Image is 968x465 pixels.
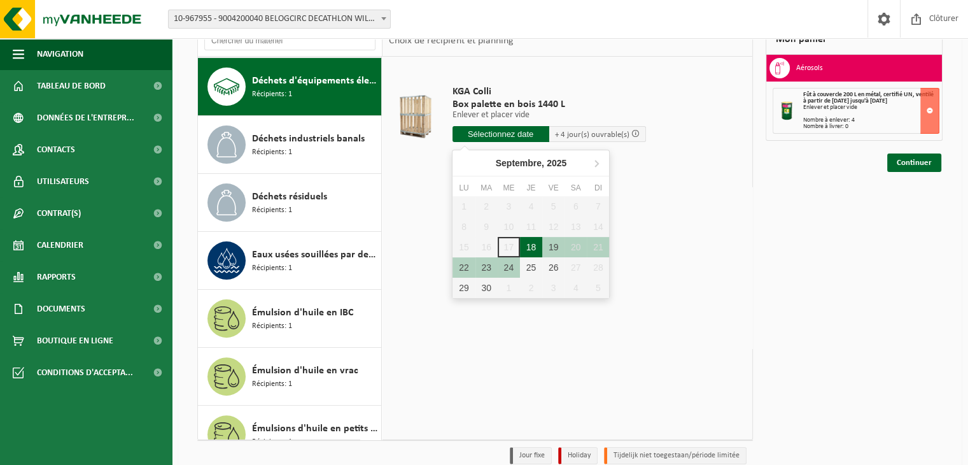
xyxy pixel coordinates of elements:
button: Déchets industriels banals Récipients: 1 [198,116,382,174]
div: Lu [452,182,475,194]
span: KGA Colli [452,85,646,98]
div: Di [587,182,609,194]
span: Récipients: 1 [252,147,292,159]
div: 1 [498,278,520,298]
span: Déchets résiduels [252,189,327,204]
span: Récipients: 1 [252,378,292,390]
button: Émulsion d'huile en IBC Récipients: 1 [198,290,382,348]
i: 2025 [547,159,566,168]
span: Récipients: 1 [252,89,292,101]
span: 10-967955 - 9004200040 BELOGCIRC DECATHLON WILLEBROEK - WILLEBROEK [169,10,390,28]
span: Contacts [37,134,75,166]
span: Émulsion d'huile en vrac [252,363,358,378]
span: Récipients: 1 [252,204,292,217]
div: Septembre, [491,153,572,173]
span: Contrat(s) [37,197,81,229]
div: 22 [452,257,475,278]
span: Données de l'entrepr... [37,102,134,134]
div: Ma [475,182,498,194]
span: 10-967955 - 9004200040 BELOGCIRC DECATHLON WILLEBROEK - WILLEBROEK [168,10,391,29]
button: Émulsions d'huile en petits emballages Récipients: 1 [198,406,382,464]
span: Eaux usées souillées par des produits dangereux [252,247,378,262]
div: 30 [475,278,498,298]
span: Box palette en bois 1440 L [452,98,646,111]
span: Boutique en ligne [37,325,113,357]
input: Chercher du matériel [204,31,375,50]
strong: à partir de [DATE] jusqu'à [DATE] [803,97,887,104]
span: Documents [37,293,85,325]
span: Récipients: 1 [252,436,292,448]
span: + 4 jour(s) ouvrable(s) [555,131,629,139]
div: Nombre à enlever: 4 [803,117,939,124]
span: Rapports [37,261,76,293]
div: 29 [452,278,475,298]
button: Eaux usées souillées par des produits dangereux Récipients: 1 [198,232,382,290]
div: 25 [520,257,542,278]
h3: Aérosols [796,58,823,78]
span: Émulsion d'huile en IBC [252,305,353,320]
span: Navigation [37,38,83,70]
div: 26 [542,257,565,278]
div: 19 [542,237,565,257]
div: 2 [520,278,542,298]
div: Mon panier [766,24,943,55]
div: Me [498,182,520,194]
li: Jour fixe [510,447,552,464]
div: 23 [475,257,498,278]
div: Ve [542,182,565,194]
span: Déchets industriels banals [252,131,365,147]
div: Sa [565,182,587,194]
a: Continuer [887,154,941,172]
span: Récipients: 1 [252,320,292,333]
li: Holiday [558,447,598,464]
li: Tijdelijk niet toegestaan/période limitée [604,447,747,464]
button: Déchets d'équipements électriques et électroniques - Sans tubes cathodiques Récipients: 1 [198,58,382,116]
span: Calendrier [37,229,83,261]
div: 3 [542,278,565,298]
div: 24 [498,257,520,278]
span: Émulsions d'huile en petits emballages [252,421,378,436]
span: Récipients: 1 [252,262,292,275]
div: Choix de récipient et planning [382,25,519,57]
div: Enlever et placer vide [803,104,939,111]
span: Déchets d'équipements électriques et électroniques - Sans tubes cathodiques [252,73,378,89]
button: Déchets résiduels Récipients: 1 [198,174,382,232]
div: Je [520,182,542,194]
span: Fût à couvercle 200 L en métal, certifié UN, ventilé [803,91,934,98]
div: 18 [520,237,542,257]
p: Enlever et placer vide [452,111,646,120]
span: Tableau de bord [37,70,106,102]
button: Émulsion d'huile en vrac Récipients: 1 [198,348,382,406]
div: Nombre à livrer: 0 [803,124,939,130]
input: Sélectionnez date [452,126,549,142]
span: Utilisateurs [37,166,89,197]
span: Conditions d'accepta... [37,357,133,389]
